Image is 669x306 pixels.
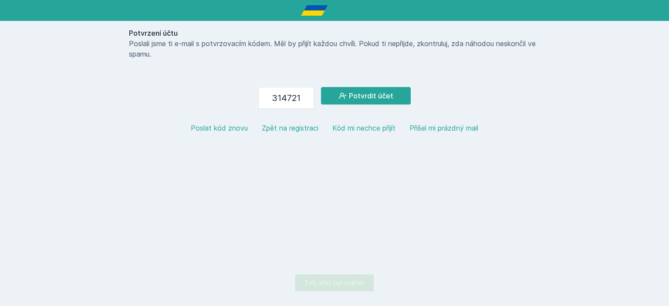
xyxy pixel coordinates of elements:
[295,275,374,291] div: Tvůj účet byl ověřen
[262,123,318,133] button: Zpět na registraci
[409,123,478,133] button: Přišel mi prázdný mail
[129,38,540,59] p: Poslali jsme ti e-mail s potvrzovacím kódem. Měl by přijít každou chvíli. Pokud ti nepřijde, zkon...
[258,87,314,109] input: 123456
[129,28,540,38] h1: Potvrzení účtu
[321,87,411,104] button: Potvrdit účet
[332,123,395,133] button: Kód mi nechce přijít
[191,123,248,133] button: Poslat kód znovu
